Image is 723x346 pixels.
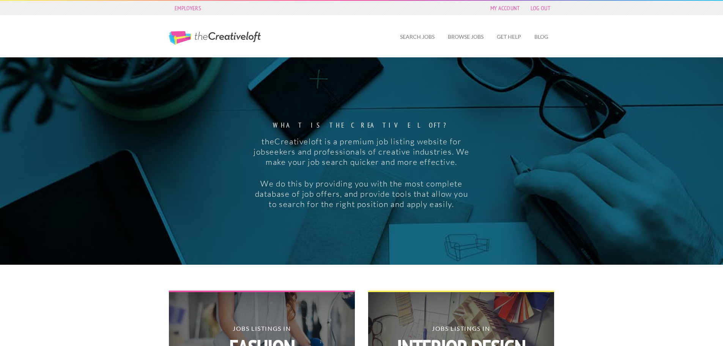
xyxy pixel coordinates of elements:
[171,3,205,13] a: Employers
[487,3,524,13] a: My Account
[252,136,471,167] p: theCreativeloft is a premium job listing website for jobseekers and professionals of creative ind...
[252,122,471,129] strong: What is the creative loft?
[491,28,527,46] a: Get Help
[394,28,441,46] a: Search Jobs
[169,31,261,45] a: The Creative Loft
[442,28,490,46] a: Browse Jobs
[252,179,471,209] p: We do this by providing you with the most complete database of job offers, and provide tools that...
[527,3,554,13] a: Log Out
[528,28,554,46] a: Blog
